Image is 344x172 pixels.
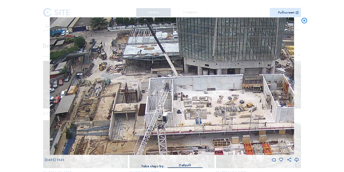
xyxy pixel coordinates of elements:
img: Image [50,17,294,155]
div: Fullscreen [278,11,295,15]
i: Forward [48,78,58,88]
div: Take steps by: [141,165,164,168]
span: [DATE] 14:25 [45,158,64,162]
div: Default [168,163,203,168]
div: Default [179,163,191,168]
i: Back [286,78,296,88]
